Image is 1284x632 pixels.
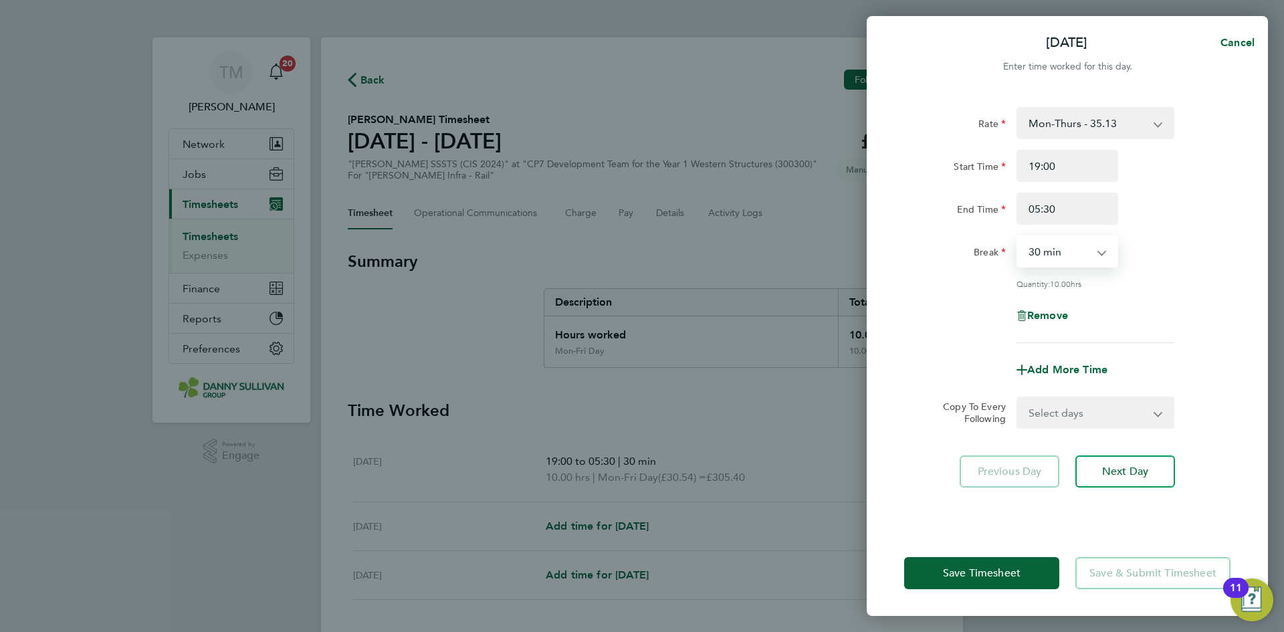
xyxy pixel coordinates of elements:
input: E.g. 08:00 [1016,150,1118,182]
button: Next Day [1075,455,1175,488]
label: Copy To Every Following [932,401,1006,425]
span: Add More Time [1027,363,1107,376]
span: Next Day [1102,465,1148,478]
label: Break [974,246,1006,262]
button: Remove [1016,310,1068,321]
span: Remove [1027,309,1068,322]
div: Quantity: hrs [1016,278,1174,289]
div: Enter time worked for this day. [867,59,1268,75]
button: Cancel [1199,29,1268,56]
span: 10.00 [1050,278,1071,289]
p: [DATE] [1046,33,1087,52]
input: E.g. 18:00 [1016,193,1118,225]
span: Save Timesheet [943,566,1021,580]
label: End Time [957,203,1006,219]
label: Start Time [954,161,1006,177]
span: Cancel [1216,36,1255,49]
button: Save Timesheet [904,557,1059,589]
button: Add More Time [1016,364,1107,375]
button: Open Resource Center, 11 new notifications [1230,578,1273,621]
div: 11 [1230,588,1242,605]
label: Rate [978,118,1006,134]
